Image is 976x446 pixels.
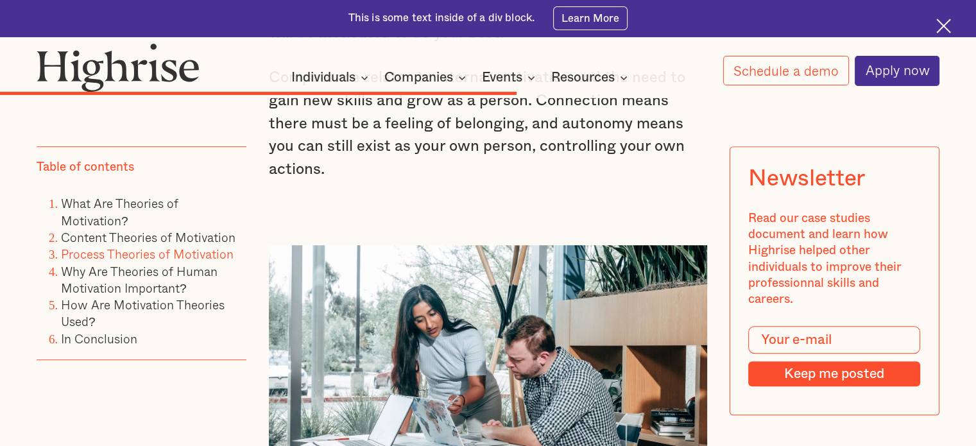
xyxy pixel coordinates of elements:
a: Schedule a demo [723,56,849,85]
div: Events [482,70,522,85]
input: Keep me posted [749,361,921,386]
a: Learn More [553,6,628,30]
div: Individuals [291,70,372,85]
a: Why Are Theories of Human Motivation Important? [61,261,218,296]
div: Newsletter [749,166,865,192]
div: Resources [551,70,615,85]
div: Events [482,70,539,85]
a: Content Theories of Motivation [61,228,235,246]
a: What Are Theories of Motivation? [61,194,178,229]
a: How Are Motivation Theories Used? [61,295,225,330]
img: Cross icon [936,19,951,33]
div: Companies [384,70,453,85]
div: Companies [384,70,470,85]
div: Table of contents [37,159,134,175]
a: In Conclusion [61,329,137,348]
div: Read our case studies document and learn how Highrise helped other individuals to improve their p... [749,210,921,308]
p: Competence relates to internal motivation and the need to gain new skills and grow as a person. C... [269,67,707,181]
a: Apply now [855,56,939,86]
div: Resources [551,70,631,85]
img: Highrise logo [37,43,200,92]
form: Modal Form [749,326,921,387]
input: Your e-mail [749,326,921,354]
a: Process Theories of Motivation [61,244,234,263]
div: This is some text inside of a div block. [348,11,535,26]
div: Individuals [291,70,355,85]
